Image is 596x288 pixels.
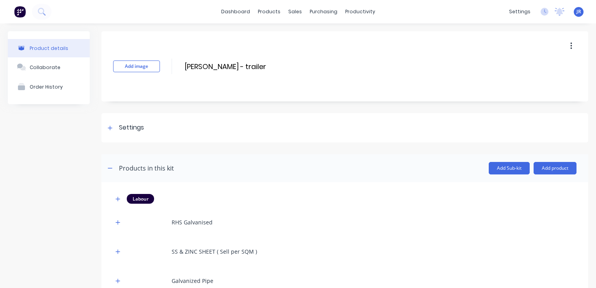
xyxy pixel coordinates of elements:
button: Order History [8,77,90,96]
div: Labour [127,194,154,203]
input: Enter kit name [184,61,322,72]
div: Collaborate [30,64,60,70]
span: JR [576,8,581,15]
button: Collaborate [8,57,90,77]
button: Product details [8,39,90,57]
div: purchasing [306,6,341,18]
div: settings [505,6,534,18]
div: Product details [30,45,68,51]
div: sales [284,6,306,18]
div: SS & ZINC SHEET ( Sell per SQM ) [172,247,257,256]
div: products [254,6,284,18]
div: Order History [30,84,63,90]
a: dashboard [217,6,254,18]
button: Add image [113,60,160,72]
div: Galvanized Pipe [172,277,213,285]
img: Factory [14,6,26,18]
div: Settings [119,123,144,133]
button: Add Sub-kit [489,162,530,174]
div: Products in this kit [119,164,174,173]
button: Add product [534,162,576,174]
div: productivity [341,6,379,18]
div: RHS Galvanised [172,218,213,226]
